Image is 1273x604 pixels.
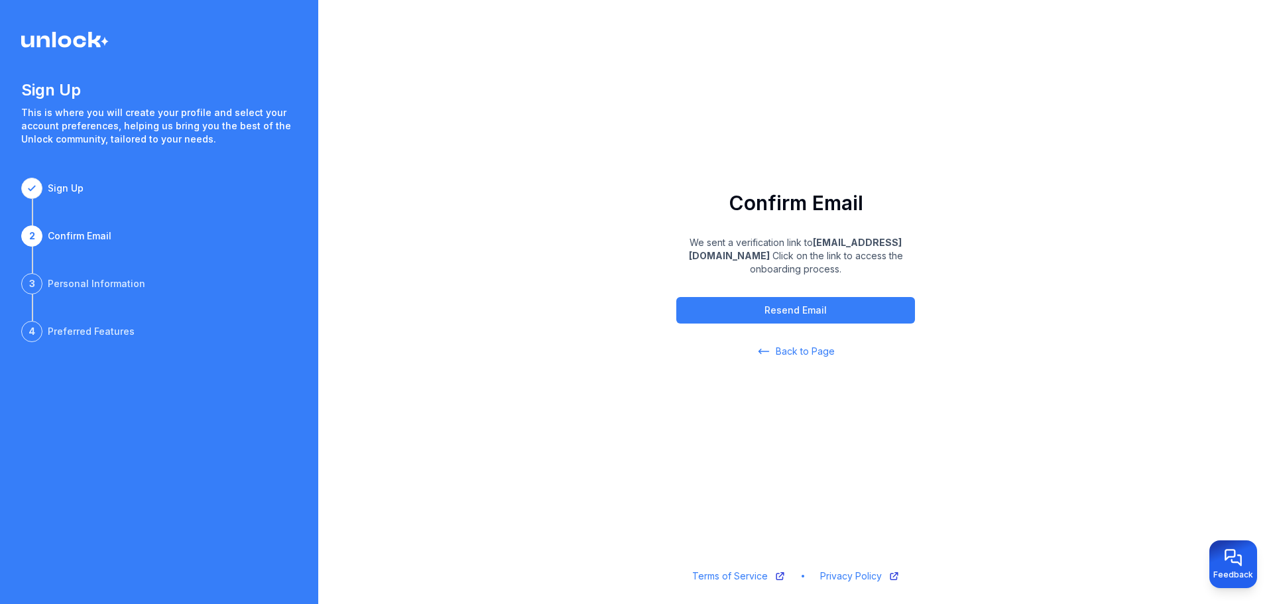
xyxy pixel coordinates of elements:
div: 2 [21,225,42,247]
div: Sign Up [48,182,84,195]
div: Personal Information [48,277,145,290]
button: Resend Email [676,297,915,324]
img: Logo [21,32,109,48]
a: Terms of Service [692,570,786,583]
b: [EMAIL_ADDRESS][DOMAIN_NAME] [689,237,902,261]
a: Privacy Policy [820,570,900,583]
span: Feedback [1213,570,1253,580]
h1: Confirm Email [729,191,863,215]
button: Provide feedback [1209,540,1257,588]
div: Confirm Email [48,229,111,243]
p: This is where you will create your profile and select your account preferences, helping us bring ... [21,106,297,146]
div: 3 [21,273,42,294]
div: Preferred Features [48,325,135,338]
span: Back to Page [776,345,835,358]
a: Back to Page [757,345,835,358]
h1: Sign Up [21,80,297,101]
p: We sent a verification link to Click on the link to access the onboarding process. [676,236,915,276]
div: 4 [21,321,42,342]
